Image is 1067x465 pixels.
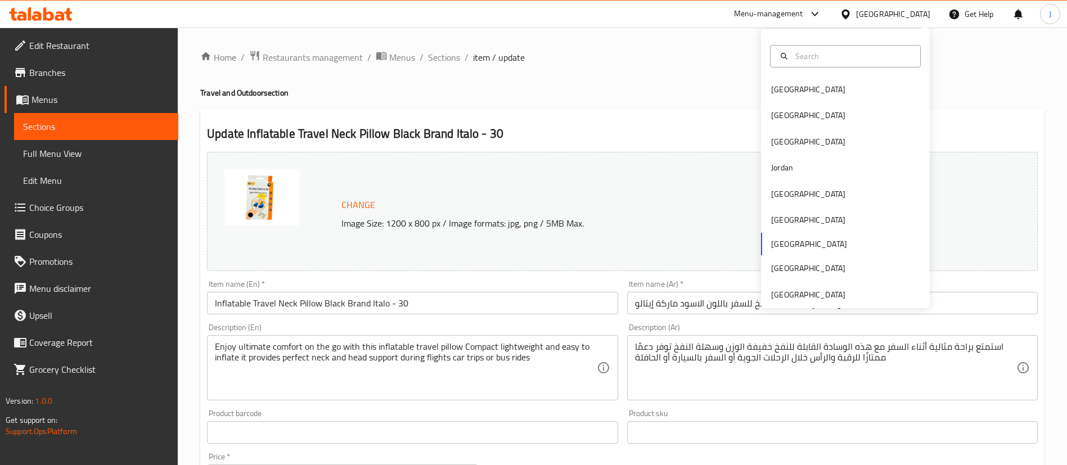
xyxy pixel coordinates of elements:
[6,413,57,427] span: Get support on:
[215,341,596,395] textarea: Enjoy ultimate comfort on the go with this inflatable travel pillow Compact lightweight and easy ...
[14,140,178,167] a: Full Menu View
[4,302,178,329] a: Upsell
[29,228,169,241] span: Coupons
[6,424,77,439] a: Support.OpsPlatform
[341,197,375,213] span: Change
[29,363,169,376] span: Grocery Checklist
[224,169,299,225] img: mmw_638952615025833134
[791,50,913,62] input: Search
[771,288,845,301] div: [GEOGRAPHIC_DATA]
[241,51,245,64] li: /
[23,174,169,187] span: Edit Menu
[200,87,1045,98] h4: Travel and Outdoor section
[465,51,469,64] li: /
[29,201,169,214] span: Choice Groups
[771,109,845,121] div: [GEOGRAPHIC_DATA]
[35,394,52,408] span: 1.0.0
[29,282,169,295] span: Menu disclaimer
[4,32,178,59] a: Edit Restaurant
[771,214,845,226] div: [GEOGRAPHIC_DATA]
[367,51,371,64] li: /
[771,136,845,148] div: [GEOGRAPHIC_DATA]
[4,194,178,221] a: Choice Groups
[635,341,1016,395] textarea: استمتع براحة مثالية أثناء السفر مع هذه الوسادة القابلة للنفخ خفيفة الوزن وسهلة النفخ توفر دعمًا م...
[249,50,363,65] a: Restaurants management
[771,83,845,96] div: [GEOGRAPHIC_DATA]
[200,51,236,64] a: Home
[1049,8,1051,20] span: J
[200,50,1045,65] nav: breadcrumb
[4,329,178,356] a: Coverage Report
[29,309,169,322] span: Upsell
[389,51,415,64] span: Menus
[29,39,169,52] span: Edit Restaurant
[337,216,934,230] p: Image Size: 1200 x 800 px / Image formats: jpg, png / 5MB Max.
[4,248,178,275] a: Promotions
[14,113,178,140] a: Sections
[473,51,525,64] span: item / update
[29,336,169,349] span: Coverage Report
[6,394,33,408] span: Version:
[771,161,793,174] div: Jordan
[207,421,618,444] input: Please enter product barcode
[627,421,1038,444] input: Please enter product sku
[4,59,178,86] a: Branches
[29,255,169,268] span: Promotions
[771,188,845,200] div: [GEOGRAPHIC_DATA]
[207,292,618,314] input: Enter name En
[420,51,424,64] li: /
[734,7,803,21] div: Menu-management
[337,193,380,216] button: Change
[23,120,169,133] span: Sections
[31,93,169,106] span: Menus
[4,86,178,113] a: Menus
[4,221,178,248] a: Coupons
[771,262,845,274] div: [GEOGRAPHIC_DATA]
[14,167,178,194] a: Edit Menu
[856,8,930,20] div: [GEOGRAPHIC_DATA]
[627,292,1038,314] input: Enter name Ar
[23,147,169,160] span: Full Menu View
[207,125,1038,142] h2: Update Inflatable Travel Neck Pillow Black Brand Italo - 30
[4,275,178,302] a: Menu disclaimer
[376,50,415,65] a: Menus
[263,51,363,64] span: Restaurants management
[428,51,460,64] a: Sections
[4,356,178,383] a: Grocery Checklist
[29,66,169,79] span: Branches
